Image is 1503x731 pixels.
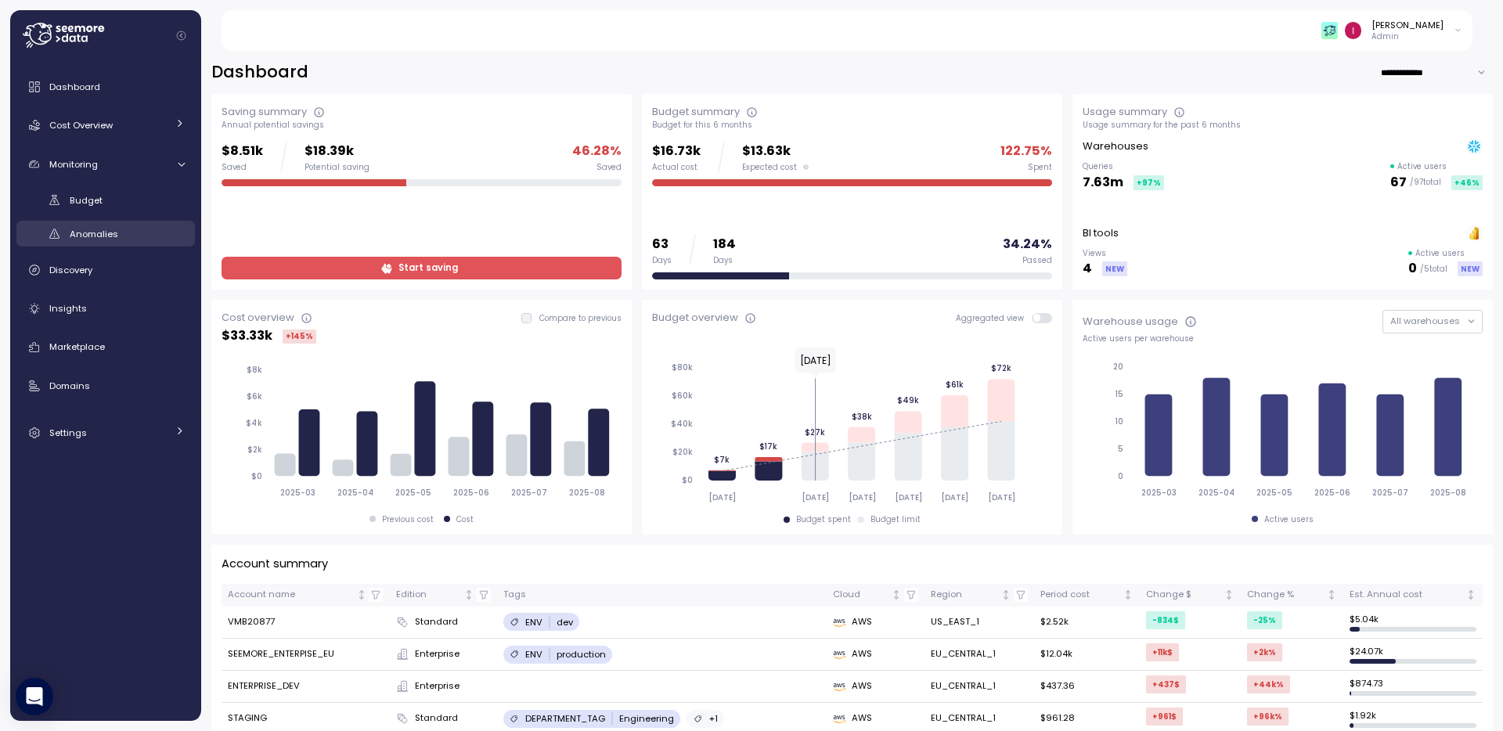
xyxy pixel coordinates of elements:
[16,254,195,286] a: Discovery
[222,639,390,671] td: SEEMORE_ENTERPISE_EU
[652,104,740,120] div: Budget summary
[1083,225,1119,241] p: BI tools
[1390,172,1407,193] p: 67
[1247,708,1289,726] div: +96k %
[1415,248,1465,259] p: Active users
[1241,584,1343,607] th: Change %Not sorted
[833,588,888,602] div: Cloud
[1003,234,1052,255] p: 34.24 %
[925,607,1034,639] td: US_EAST_1
[713,255,736,266] div: Days
[1028,162,1052,173] div: Spent
[1373,488,1409,498] tspan: 2025-07
[652,120,1052,131] div: Budget for this 6 months
[247,365,262,375] tspan: $8k
[16,221,195,247] a: Anomalies
[1083,139,1148,154] p: Warehouses
[16,370,195,402] a: Domains
[796,514,851,525] div: Budget spent
[956,313,1032,323] span: Aggregated view
[16,417,195,448] a: Settings
[16,293,195,324] a: Insights
[1034,607,1141,639] td: $2.52k
[1326,589,1337,600] div: Not sorted
[572,141,622,162] p: 46.28 %
[222,584,390,607] th: Account nameNot sorted
[891,589,902,600] div: Not sorted
[1022,255,1052,266] div: Passed
[525,712,605,725] p: DEPARTMENT_TAG
[1410,177,1441,188] p: / 97 total
[1102,261,1127,276] div: NEW
[742,162,797,173] span: Expected cost
[925,584,1034,607] th: RegionNot sorted
[714,454,730,464] tspan: $7k
[49,119,113,131] span: Cost Overview
[1465,589,1476,600] div: Not sorted
[1382,310,1483,333] button: All warehouses
[337,488,374,498] tspan: 2025-04
[382,514,434,525] div: Previous cost
[827,584,925,607] th: CloudNot sorted
[672,391,693,401] tspan: $60k
[222,310,294,326] div: Cost overview
[1115,416,1123,427] tspan: 10
[652,234,672,255] p: 63
[557,616,573,628] p: dev
[396,588,462,602] div: Edition
[415,615,458,629] span: Standard
[454,488,490,498] tspan: 2025-06
[1343,584,1483,607] th: Est. Annual costNot sorted
[833,711,918,726] div: AWS
[1224,589,1234,600] div: Not sorted
[398,257,458,279] span: Start saving
[897,395,919,405] tspan: $49k
[396,488,432,498] tspan: 2025-05
[652,162,701,173] div: Actual cost
[1350,588,1463,602] div: Est. Annual cost
[49,81,100,93] span: Dashboard
[16,332,195,363] a: Marketplace
[305,141,369,162] p: $18.39k
[931,588,998,602] div: Region
[171,30,191,41] button: Collapse navigation
[222,555,328,573] p: Account summary
[925,639,1034,671] td: EU_CENTRAL_1
[16,187,195,213] a: Budget
[946,380,964,390] tspan: $61k
[283,329,316,344] div: +145 %
[1345,22,1361,38] img: ACg8ocKLuhHFaZBJRg6H14Zm3JrTaqN1bnDy5ohLcNYWE-rfMITsOg=s96-c
[16,71,195,103] a: Dashboard
[16,110,195,141] a: Cost Overview
[1458,261,1483,276] div: NEW
[1115,389,1123,399] tspan: 15
[713,234,736,255] p: 184
[49,302,87,315] span: Insights
[49,427,87,439] span: Settings
[1198,488,1235,498] tspan: 2025-04
[49,158,98,171] span: Monitoring
[222,607,390,639] td: VMB20877
[1247,588,1324,602] div: Change %
[305,162,369,173] div: Potential saving
[1264,514,1314,525] div: Active users
[247,445,262,455] tspan: $2k
[1146,611,1185,629] div: -834 $
[1118,444,1123,454] tspan: 5
[1040,588,1120,602] div: Period cost
[833,679,918,693] div: AWS
[1247,675,1290,693] div: +44k %
[415,679,460,693] span: Enterprise
[49,380,90,392] span: Domains
[1083,248,1127,259] p: Views
[1083,314,1178,329] div: Warehouse usage
[1420,264,1447,275] p: / 5 total
[1343,639,1483,671] td: $ 24.07k
[222,671,390,703] td: ENTERPRISE_DEV
[1034,639,1141,671] td: $12.04k
[463,589,474,600] div: Not sorted
[991,363,1011,373] tspan: $72k
[1397,161,1447,172] p: Active users
[1118,471,1123,481] tspan: 0
[222,257,622,279] a: Start saving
